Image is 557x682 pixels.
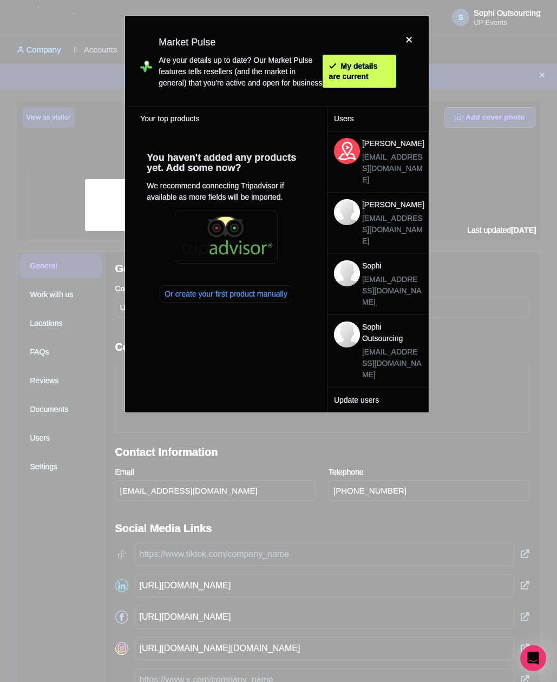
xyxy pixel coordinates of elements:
[159,37,322,48] h4: Market Pulse
[362,322,422,344] p: Sophi Outsourcing
[362,152,424,186] div: [EMAIL_ADDRESS][DOMAIN_NAME]
[147,153,305,174] h4: You haven't added any products yet. Add some now?
[140,44,152,89] img: market_pulse-1-0a5220b3d29e4a0de46fb7534bebe030.svg
[362,346,422,381] div: [EMAIL_ADDRESS][DOMAIN_NAME]
[362,138,424,149] p: [PERSON_NAME]
[334,260,360,286] img: contact-b11cc6e953956a0c50a2f97983291f06.png
[362,260,422,272] p: Sophi
[362,213,424,247] div: [EMAIL_ADDRESS][DOMAIN_NAME]
[334,394,422,406] div: Update users
[334,322,360,347] img: contact-b11cc6e953956a0c50a2f97983291f06.png
[362,199,424,211] p: [PERSON_NAME]
[147,180,305,203] p: We recommend connecting Tripadvisor if available as more fields will be imported.
[327,106,429,131] div: Users
[362,274,422,308] div: [EMAIL_ADDRESS][DOMAIN_NAME]
[160,285,292,303] div: Or create your first product manually
[159,55,322,89] div: Are your details up to date? Our Market Pulse features tells resellers (and the market in general...
[323,55,396,88] btn: My details are current
[180,215,273,259] img: ta_logo-885a1c64328048f2535e39284ba9d771.png
[125,106,327,131] div: Your top products
[334,138,360,164] img: uu0thdcdyxwtjizrn0iy.png
[334,199,360,225] img: contact-b11cc6e953956a0c50a2f97983291f06.png
[520,645,546,671] div: Open Intercom Messenger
